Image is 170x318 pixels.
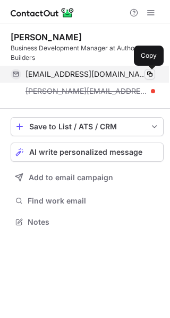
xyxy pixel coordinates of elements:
span: [EMAIL_ADDRESS][DOMAIN_NAME] [25,69,147,79]
button: AI write personalized message [11,143,164,162]
button: Notes [11,215,164,229]
span: Add to email campaign [29,173,113,182]
button: Add to email campaign [11,168,164,187]
img: ContactOut v5.3.10 [11,6,74,19]
span: [PERSON_NAME][EMAIL_ADDRESS][DOMAIN_NAME] [25,86,147,96]
div: [PERSON_NAME] [11,32,82,42]
div: Save to List / ATS / CRM [29,122,145,131]
span: Find work email [28,196,159,206]
button: save-profile-one-click [11,117,164,136]
span: AI write personalized message [29,148,142,156]
div: Business Development Manager at Authority Builders [11,43,164,63]
button: Find work email [11,193,164,208]
span: Notes [28,217,159,227]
